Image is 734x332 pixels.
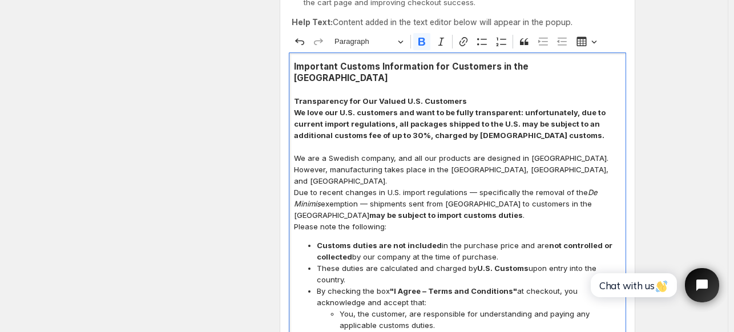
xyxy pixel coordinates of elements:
[317,241,442,250] strong: Customs duties are not included
[294,61,529,83] strong: Important Customs Information for Customers in the [GEOGRAPHIC_DATA]
[317,262,621,285] span: These duties are calculated and charged by upon entry into the country.
[294,96,467,106] strong: Transparency for Our Valued U.S. Customers
[292,17,623,28] p: Content added in the text editor below will appear in the popup.
[292,17,333,27] strong: Help Text:
[340,308,621,331] span: You, the customer, are responsible for understanding and paying any applicable customs duties.
[294,152,621,187] p: We are a Swedish company, and all our products are designed in [GEOGRAPHIC_DATA]. However, manufa...
[317,240,621,262] span: in the purchase price and are by our company at the time of purchase.
[294,187,621,221] p: Due to recent changes in U.S. import regulations — specifically the removal of the exemption — sh...
[369,210,523,220] strong: may be subject to import customs duties
[289,31,626,52] div: Editor toolbar
[294,108,606,140] strong: We love our U.S. customers and want to be fully transparent: unfortunately, due to current import...
[329,33,408,51] button: Paragraph, Heading
[390,286,517,295] strong: "I Agree – Terms and Conditions"
[294,188,598,208] i: De Minimis
[294,221,621,232] p: Please note the following:
[578,258,729,312] iframe: Tidio Chat
[317,285,621,308] span: By checking the box at checkout, you acknowledge and accept that:
[477,264,529,273] strong: U.S. Customs
[334,35,394,48] span: Paragraph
